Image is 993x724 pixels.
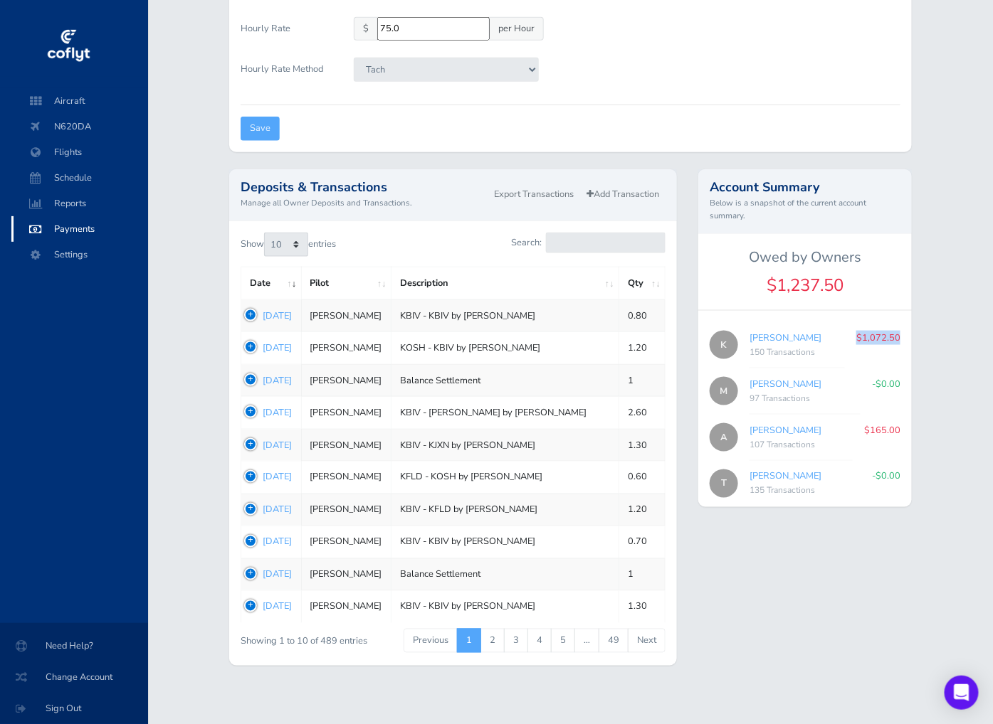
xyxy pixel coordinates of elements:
p: -$0.00 [872,469,900,484]
a: [PERSON_NAME] [750,378,821,390]
div: Showing 1 to 10 of 489 entries [241,627,407,649]
a: [PERSON_NAME] [750,331,821,344]
select: Showentries [264,233,308,257]
a: [DATE] [263,439,292,452]
td: 1.30 [619,591,666,623]
td: Balance Settlement [392,558,619,590]
a: 2 [480,629,505,653]
input: Search: [546,233,666,253]
th: Qty: activate to sort column ascending [619,267,666,299]
td: [PERSON_NAME] [301,332,392,364]
td: [PERSON_NAME] [301,429,392,461]
span: Schedule [26,165,134,191]
small: Below is a snapshot of the current account summary. [710,196,900,223]
span: Reports [26,191,134,216]
td: [PERSON_NAME] [301,494,392,526]
span: Change Account [17,664,131,690]
span: Aircraft [26,88,134,114]
div: 150 Transactions [750,346,845,360]
td: KBIV - KBIV by [PERSON_NAME] [392,591,619,623]
label: Search: [511,233,666,253]
a: Next [628,629,666,653]
a: [PERSON_NAME] [750,470,821,483]
a: [DATE] [263,536,292,548]
a: Export Transactions [488,184,580,205]
p: $165.00 [864,423,900,437]
a: [DATE] [263,309,292,322]
div: 97 Transactions [750,392,861,406]
td: KOSH - KBIV by [PERSON_NAME] [392,332,619,364]
td: KBIV - KJXN by [PERSON_NAME] [392,429,619,461]
td: 1.30 [619,429,666,461]
td: 1.20 [619,494,666,526]
td: KBIV - [PERSON_NAME] by [PERSON_NAME] [392,397,619,429]
td: KBIV - KBIV by [PERSON_NAME] [392,526,619,558]
span: N620DA [26,114,134,139]
th: Pilot: activate to sort column ascending [301,267,392,299]
td: 1.20 [619,332,666,364]
span: Need Help? [17,633,131,659]
span: Sign Out [17,696,131,721]
div: $1,237.50 [698,272,912,299]
td: 1 [619,364,666,396]
th: Date: activate to sort column ascending [241,267,301,299]
p: -$0.00 [872,377,900,391]
td: KFLD - KOSH by [PERSON_NAME] [392,462,619,494]
td: [PERSON_NAME] [301,299,392,331]
input: Save [241,117,280,140]
span: $ [354,17,378,41]
span: Settings [26,242,134,267]
td: KBIV - KFLD by [PERSON_NAME] [392,494,619,526]
p: $1,072.50 [856,331,900,345]
td: 1 [619,558,666,590]
label: Hourly Rate [230,17,344,46]
td: [PERSON_NAME] [301,397,392,429]
span: T [710,469,738,498]
a: [DATE] [263,406,292,419]
a: 5 [551,629,575,653]
div: Open Intercom Messenger [945,676,979,710]
th: Description: activate to sort column ascending [392,267,619,299]
span: Payments [26,216,134,242]
a: 3 [504,629,528,653]
td: 0.80 [619,299,666,331]
td: [PERSON_NAME] [301,526,392,558]
h5: Owed by Owners [698,249,912,266]
a: 1 [457,629,481,653]
a: [DATE] [263,504,292,516]
label: Hourly Rate Method [230,58,344,93]
span: A [710,423,738,452]
div: 107 Transactions [750,438,853,452]
td: Balance Settlement [392,364,619,396]
td: [PERSON_NAME] [301,558,392,590]
a: [DATE] [263,471,292,484]
div: 135 Transactions [750,484,861,499]
a: [DATE] [263,374,292,387]
td: 0.70 [619,526,666,558]
h2: Account Summary [710,181,900,193]
small: Manage all Owner Deposits and Transactions. [241,196,488,209]
span: M [710,377,738,405]
a: [DATE] [263,341,292,354]
a: 49 [599,629,629,653]
img: coflyt logo [45,25,92,68]
h2: Deposits & Transactions [241,181,488,193]
a: [DATE] [263,568,292,581]
a: Add Transaction [580,184,666,205]
span: Flights [26,139,134,165]
a: [PERSON_NAME] [750,424,821,437]
span: K [710,331,738,359]
td: [PERSON_NAME] [301,462,392,494]
td: 0.60 [619,462,666,494]
a: 4 [527,629,552,653]
td: [PERSON_NAME] [301,364,392,396]
td: 2.60 [619,397,666,429]
span: per Hour [489,17,544,41]
td: [PERSON_NAME] [301,591,392,623]
a: [DATE] [263,600,292,613]
label: Show entries [241,233,336,257]
td: KBIV - KBIV by [PERSON_NAME] [392,299,619,331]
